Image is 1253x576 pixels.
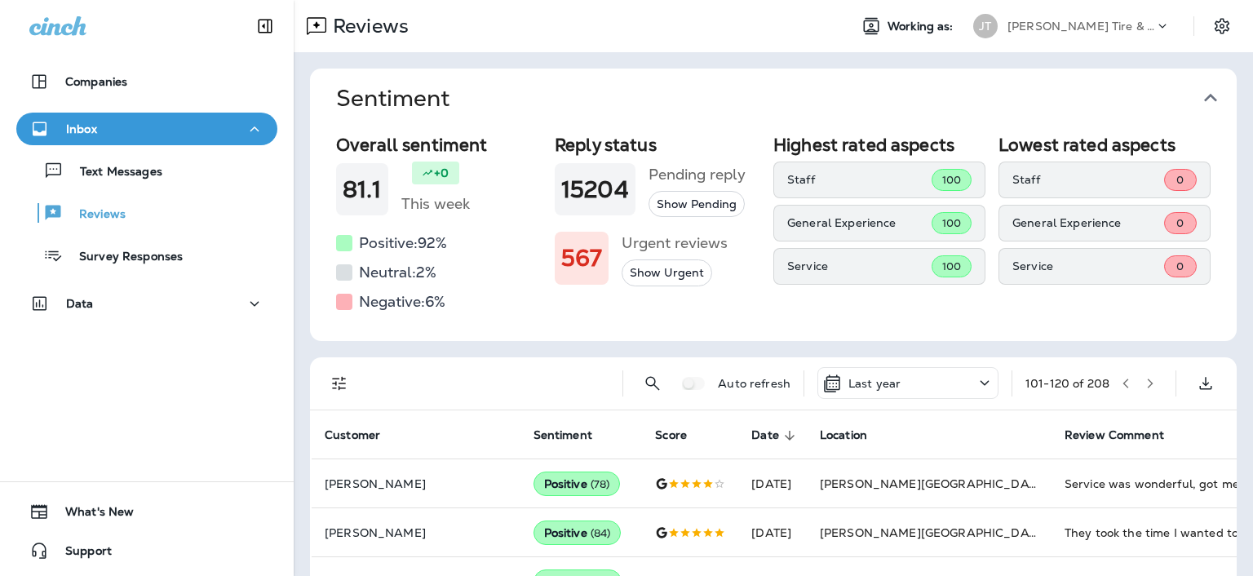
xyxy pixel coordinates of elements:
button: Search Reviews [636,367,669,400]
div: Positive [534,472,621,496]
button: Companies [16,65,277,98]
span: ( 78 ) [591,477,610,491]
button: Show Pending [649,191,745,218]
h1: Sentiment [336,85,449,112]
h1: 81.1 [343,176,382,203]
p: Reviews [63,207,126,223]
h5: Negative: 6 % [359,289,445,315]
p: Last year [848,377,901,390]
p: Data [66,297,94,310]
p: Text Messages [64,165,162,180]
div: JT [973,14,998,38]
h5: This week [401,191,470,217]
span: Sentiment [534,428,613,443]
span: Working as: [888,20,957,33]
h2: Reply status [555,135,760,155]
p: Service [787,259,932,272]
button: Sentiment [323,69,1250,128]
h1: 15204 [561,176,629,203]
span: 0 [1176,173,1184,187]
p: Companies [65,75,127,88]
p: Staff [787,173,932,186]
h5: Positive: 92 % [359,230,447,256]
div: Sentiment [310,128,1237,341]
button: Support [16,534,277,567]
span: Review Comment [1065,428,1164,442]
p: [PERSON_NAME] [325,477,507,490]
span: Customer [325,428,401,443]
h1: 567 [561,245,602,272]
h2: Overall sentiment [336,135,542,155]
p: [PERSON_NAME] Tire & Auto [1007,20,1154,33]
span: What's New [49,505,134,525]
span: 100 [942,173,961,187]
div: 101 - 120 of 208 [1025,377,1109,390]
span: Location [820,428,888,443]
button: What's New [16,495,277,528]
span: Review Comment [1065,428,1185,443]
p: [PERSON_NAME] [325,526,507,539]
span: [PERSON_NAME][GEOGRAPHIC_DATA] [820,476,1047,491]
p: Service [1012,259,1164,272]
p: Inbox [66,122,97,135]
span: ( 84 ) [591,526,611,540]
span: [PERSON_NAME][GEOGRAPHIC_DATA] [820,525,1047,540]
span: Score [655,428,708,443]
span: Date [751,428,779,442]
h2: Highest rated aspects [773,135,985,155]
button: Inbox [16,113,277,145]
h5: Neutral: 2 % [359,259,436,286]
p: Survey Responses [63,250,183,265]
button: Reviews [16,196,277,230]
span: 100 [942,216,961,230]
h2: Lowest rated aspects [998,135,1211,155]
button: Show Urgent [622,259,712,286]
span: Score [655,428,687,442]
span: 100 [942,259,961,273]
button: Export as CSV [1189,367,1222,400]
button: Survey Responses [16,238,277,272]
p: Reviews [326,14,409,38]
p: +0 [434,165,449,181]
span: 0 [1176,259,1184,273]
td: [DATE] [738,459,807,508]
p: Staff [1012,173,1164,186]
div: Positive [534,521,622,545]
span: Location [820,428,867,442]
button: Data [16,287,277,320]
span: Date [751,428,800,443]
span: Support [49,544,112,564]
p: Auto refresh [718,377,790,390]
button: Collapse Sidebar [242,10,288,42]
td: [DATE] [738,508,807,557]
span: Customer [325,428,380,442]
p: General Experience [1012,216,1164,229]
button: Text Messages [16,153,277,188]
span: 0 [1176,216,1184,230]
h5: Pending reply [649,162,746,188]
p: General Experience [787,216,932,229]
h5: Urgent reviews [622,230,728,256]
span: Sentiment [534,428,592,442]
button: Filters [323,367,356,400]
button: Settings [1207,11,1237,41]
